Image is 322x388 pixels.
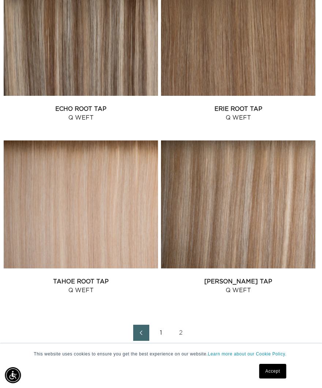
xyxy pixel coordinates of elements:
a: Learn more about our Cookie Policy. [208,351,287,357]
a: Previous page [133,325,149,341]
iframe: Chat Widget [285,353,322,388]
a: Accept [259,364,286,378]
a: Echo Root Tap Q Weft [4,105,158,122]
a: Tahoe Root Tap Q Weft [4,277,158,295]
p: This website uses cookies to ensure you get the best experience on our website. [34,351,288,357]
a: [PERSON_NAME] Tap Q Weft [161,277,315,295]
div: Accessibility Menu [5,367,21,383]
nav: Pagination [4,325,318,341]
a: Erie Root Tap Q Weft [161,105,315,122]
a: Page 1 [153,325,169,341]
a: Page 2 [173,325,189,341]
